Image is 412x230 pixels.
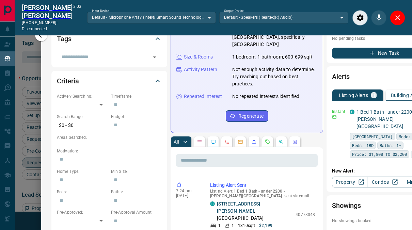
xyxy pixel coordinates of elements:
[57,76,79,86] h2: Criteria
[332,200,361,211] h2: Showings
[57,33,71,44] h2: Tags
[176,188,200,193] p: 7:24 pm
[232,27,317,48] p: [GEOGRAPHIC_DATA], [GEOGRAPHIC_DATA], specifically [GEOGRAPHIC_DATA]
[259,223,272,229] p: $2,199
[224,9,243,13] label: Output Device
[292,139,298,145] svg: Agent Actions
[265,139,270,145] svg: Requests
[218,223,221,229] p: 1
[279,139,284,145] svg: Opportunities
[210,189,285,198] span: 1 Bed 1 Bath - under 2200 - [PERSON_NAME][GEOGRAPHIC_DATA]
[22,27,47,31] span: disconnected
[57,134,162,141] p: Areas Searched:
[238,139,243,145] svg: Emails
[57,114,108,120] p: Search Range:
[332,71,350,82] h2: Alerts
[352,151,407,158] span: Price: $1,800 TO $2,200
[57,93,108,99] p: Actively Searching:
[352,10,368,26] div: Audio Settings
[111,189,162,195] p: Baths:
[73,3,81,32] p: 3:03
[210,139,216,145] svg: Lead Browsing Activity
[226,110,268,122] button: Regenerate
[22,3,73,20] h2: [PERSON_NAME] [PERSON_NAME]
[92,9,109,13] label: Input Device
[251,139,257,145] svg: Listing Alerts
[219,12,348,23] div: Default - Speakers (Realtek(R) Audio)
[339,93,368,98] p: Listing Alerts
[373,93,375,98] p: 1
[22,20,73,32] p: [PHONE_NUMBER] -
[111,114,162,120] p: Budget:
[57,73,162,89] div: Criteria
[367,177,402,187] a: Condos
[296,212,315,218] p: 40778048
[352,133,393,140] span: [GEOGRAPHIC_DATA]
[217,200,292,222] p: , [GEOGRAPHIC_DATA]
[176,193,200,198] p: [DATE]
[57,189,108,195] p: Beds:
[210,182,315,189] p: Listing Alert Sent
[224,139,229,145] svg: Calls
[332,109,346,115] p: Instant
[87,12,216,23] div: Default - Microphone Array (Intel® Smart Sound Technology for Digital Microphones)
[371,10,386,26] div: Mute
[352,142,374,149] span: Beds: 1BD
[332,115,337,119] svg: Email
[174,139,179,144] p: All
[232,93,299,100] p: No repeated interests identified
[111,93,162,99] p: Timeframe:
[57,120,108,131] p: $0 - $0
[380,142,401,149] span: Baths: 1+
[111,209,162,215] p: Pre-Approval Amount:
[57,31,162,47] div: Tags
[232,53,313,61] p: 1 bedroom, 1 bathroom, 600-699 sqft
[390,10,405,26] div: Close
[184,53,213,61] p: Size & Rooms
[350,110,354,114] div: condos.ca
[210,189,315,198] p: Listing Alert : - sent via email
[57,168,108,175] p: Home Type:
[57,148,162,154] p: Motivation:
[238,223,255,229] p: 1310 sqft
[57,209,108,215] p: Pre-Approved:
[197,139,202,145] svg: Notes
[232,223,234,229] p: 1
[111,168,162,175] p: Min Size:
[184,66,217,73] p: Activity Pattern
[332,177,367,187] a: Property
[150,52,159,62] button: Open
[217,201,260,214] a: [STREET_ADDRESS][PERSON_NAME]
[232,66,317,87] p: Not enough activity data to determine. Try reaching out based on best practices.
[184,93,222,100] p: Repeated Interest
[210,201,215,206] div: condos.ca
